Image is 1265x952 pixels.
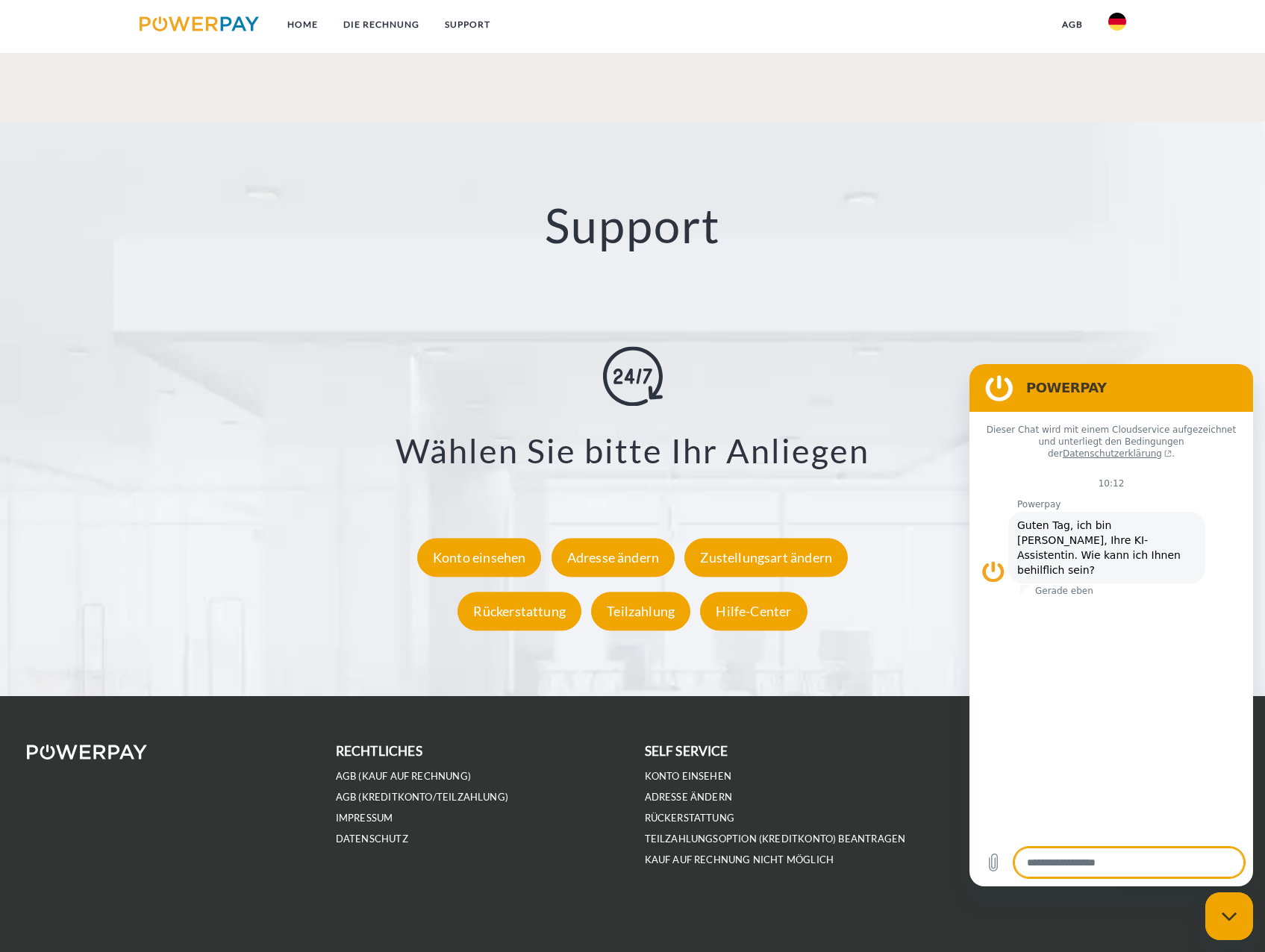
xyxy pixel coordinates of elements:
a: Home [275,11,331,38]
a: SUPPORT [432,11,503,38]
a: Konto einsehen [413,549,546,566]
a: Teilzahlungsoption (KREDITKONTO) beantragen [645,833,906,845]
img: logo-powerpay.svg [140,16,260,31]
b: rechtliches [336,743,422,759]
a: IMPRESSUM [336,812,393,824]
div: Hilfe-Center [700,592,807,630]
a: Rückerstattung [645,812,735,824]
a: Adresse ändern [645,791,733,804]
a: Kauf auf Rechnung nicht möglich [645,854,834,866]
div: Konto einsehen [417,538,542,577]
a: DIE RECHNUNG [331,11,432,38]
img: logo-powerpay-white.svg [27,745,147,760]
a: AGB (Kreditkonto/Teilzahlung) [336,791,508,804]
a: agb [1049,11,1096,38]
a: Konto einsehen [645,770,732,783]
b: self service [645,743,728,759]
div: Teilzahlung [591,592,690,630]
a: Zustellungsart ändern [681,549,852,566]
a: Adresse ändern [548,549,679,566]
h3: Wählen Sie bitte Ihr Anliegen [82,430,1184,472]
div: Rückerstattung [457,592,581,630]
div: Adresse ändern [552,538,675,577]
img: online-shopping.svg [603,346,663,406]
div: Zustellungsart ändern [684,538,848,577]
img: de [1108,13,1126,31]
iframe: Schaltfläche zum Öffnen des Messaging-Fensters; Konversation läuft [1205,892,1253,940]
a: AGB (Kauf auf Rechnung) [336,770,471,783]
a: Hilfe-Center [696,603,810,619]
a: Rückerstattung [454,603,585,619]
a: DATENSCHUTZ [336,833,408,845]
a: Teilzahlung [587,603,694,619]
h2: Support [63,196,1202,255]
iframe: Messaging-Fenster [969,364,1253,886]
